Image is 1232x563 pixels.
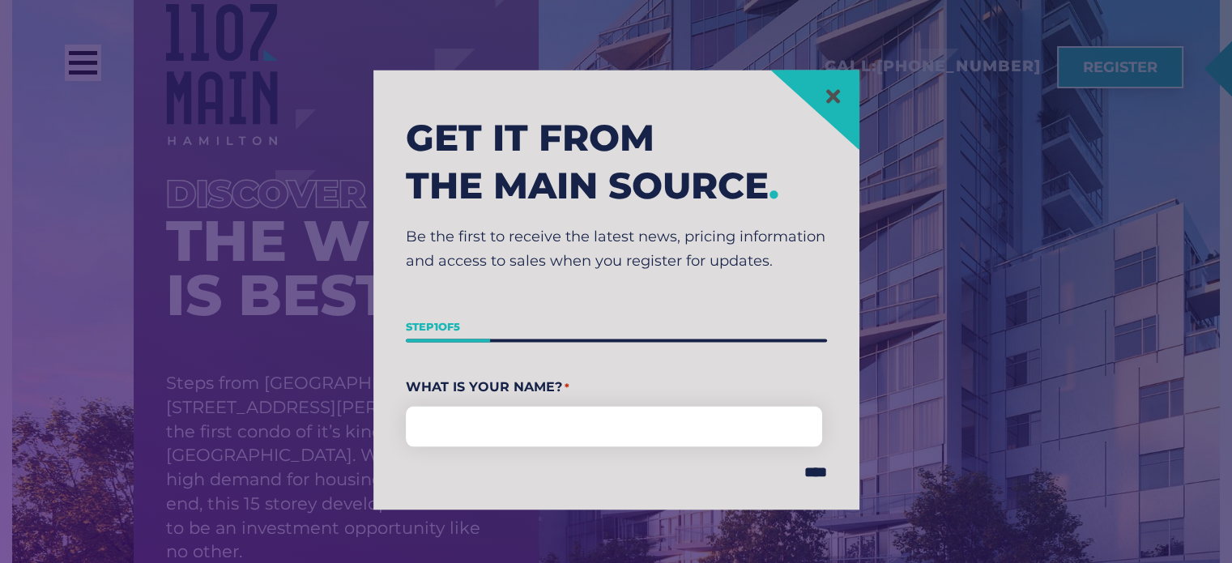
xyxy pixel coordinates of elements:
[406,114,827,209] h2: Get it from the main source
[769,162,779,207] span: .
[406,225,827,273] p: Be the first to receive the latest news, pricing information and access to sales when you registe...
[406,315,827,339] p: Step of
[434,320,438,333] span: 1
[406,374,827,399] legend: What Is Your Name?
[454,320,460,333] span: 5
